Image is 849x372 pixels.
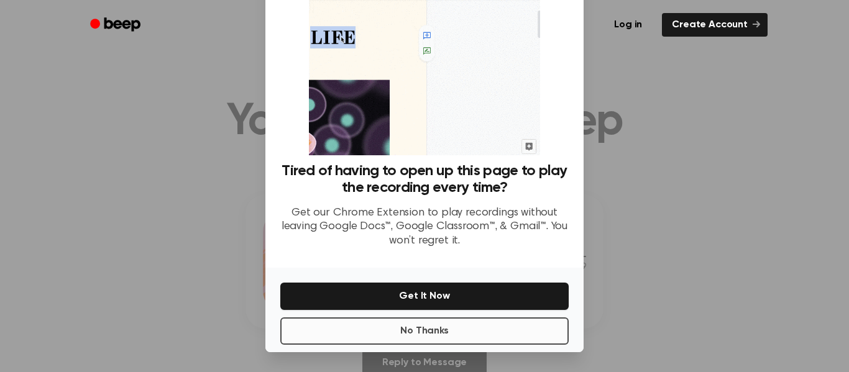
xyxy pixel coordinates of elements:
[602,11,654,39] a: Log in
[81,13,152,37] a: Beep
[280,317,569,345] button: No Thanks
[280,163,569,196] h3: Tired of having to open up this page to play the recording every time?
[280,283,569,310] button: Get It Now
[662,13,768,37] a: Create Account
[280,206,569,248] p: Get our Chrome Extension to play recordings without leaving Google Docs™, Google Classroom™, & Gm...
